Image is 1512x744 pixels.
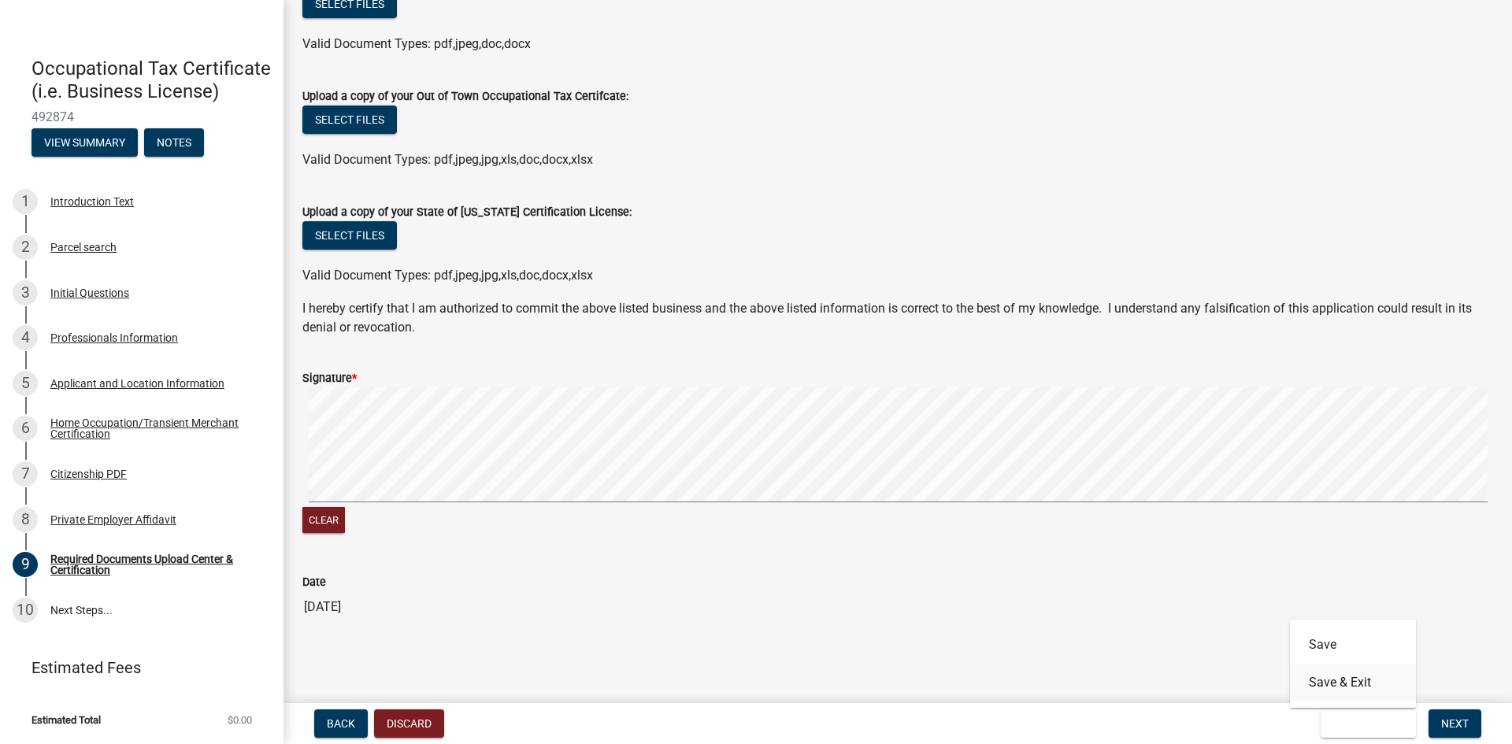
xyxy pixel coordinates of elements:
div: Private Employer Affidavit [50,514,176,525]
label: Date [302,577,326,588]
div: Professionals Information [50,332,178,343]
div: 9 [13,552,38,577]
label: Upload a copy of your Out of Town Occupational Tax Certifcate: [302,91,628,102]
div: Introduction Text [50,196,134,207]
div: 3 [13,280,38,305]
div: Citizenship PDF [50,468,127,479]
span: Valid Document Types: pdf,jpeg,jpg,xls,doc,docx,xlsx [302,268,593,283]
span: Valid Document Types: pdf,jpeg,doc,docx [302,36,531,51]
span: Valid Document Types: pdf,jpeg,jpg,xls,doc,docx,xlsx [302,152,593,167]
button: Clear [302,507,345,533]
div: Parcel search [50,242,117,253]
button: Save & Exit [1290,664,1416,701]
span: Next [1441,717,1469,730]
button: Notes [144,128,204,157]
div: Applicant and Location Information [50,378,224,389]
button: Select files [302,105,397,134]
span: Back [327,717,355,730]
div: 2 [13,235,38,260]
p: I hereby certify that I am authorized to commit the above listed business and the above listed in... [302,299,1493,337]
wm-modal-confirm: Notes [144,137,204,150]
div: Required Documents Upload Center & Certification [50,553,258,576]
button: Save [1290,626,1416,664]
div: Save & Exit [1290,620,1416,708]
div: 7 [13,461,38,487]
label: Signature [302,373,357,384]
a: Estimated Fees [13,652,258,683]
span: Estimated Total [31,715,101,725]
div: 1 [13,189,38,214]
div: 8 [13,507,38,532]
span: 492874 [31,109,252,124]
wm-modal-confirm: Summary [31,137,138,150]
div: Home Occupation/Transient Merchant Certification [50,417,258,439]
div: 4 [13,325,38,350]
button: Back [314,709,368,738]
div: 10 [13,598,38,623]
label: Upload a copy of your State of [US_STATE] Certification License: [302,207,632,218]
button: Discard [374,709,444,738]
div: 5 [13,371,38,396]
button: Save & Exit [1321,709,1416,738]
div: 6 [13,416,38,441]
span: $0.00 [228,715,252,725]
h4: Occupational Tax Certificate (i.e. Business License) [31,57,271,103]
button: Select files [302,221,397,250]
button: View Summary [31,128,138,157]
span: Save & Exit [1333,717,1394,730]
div: Initial Questions [50,287,129,298]
button: Next [1429,709,1481,738]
